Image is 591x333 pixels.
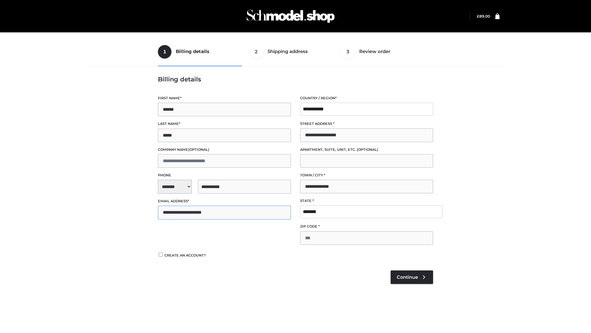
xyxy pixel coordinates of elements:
label: State [300,198,433,204]
a: £89.00 [477,14,490,18]
h3: Billing details [158,76,433,83]
label: Country / Region [300,95,433,101]
a: Continue [391,270,433,284]
bdi: 89.00 [477,14,490,18]
label: Phone [158,172,291,178]
img: Schmodel Admin 964 [244,4,337,28]
span: Create an account? [164,253,206,257]
label: Town / City [300,172,433,178]
label: First name [158,95,291,101]
label: Apartment, suite, unit, etc. [300,147,433,153]
label: Street address [300,121,433,127]
span: (optional) [357,147,378,152]
span: (optional) [188,147,209,152]
label: Email address [158,198,291,204]
label: Company name [158,147,291,153]
label: ZIP Code [300,224,433,229]
label: Last name [158,121,291,127]
span: Continue [397,274,418,280]
input: Create an account? [158,253,163,257]
span: £ [477,14,479,18]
